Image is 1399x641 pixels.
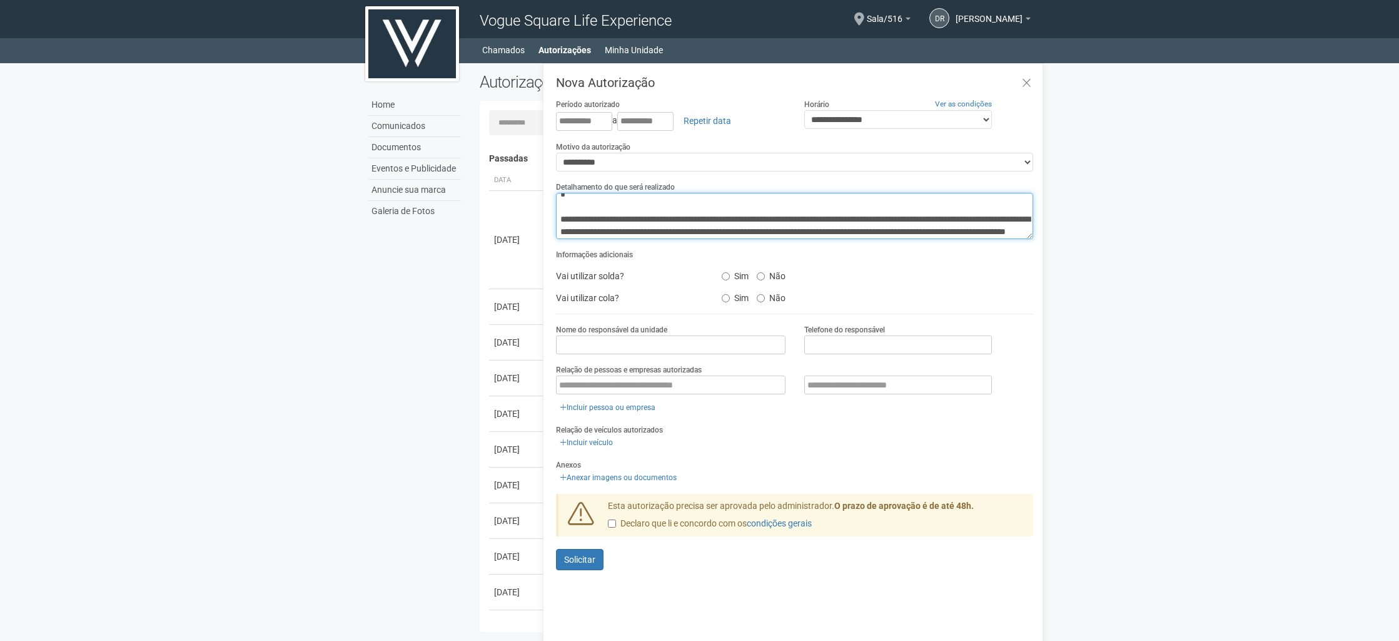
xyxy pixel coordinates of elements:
[556,99,620,110] label: Período autorizado
[598,500,1034,536] div: Esta autorização precisa ser aprovada pelo administrador.
[834,501,974,511] strong: O prazo de aprovação é de até 48h.
[804,99,829,110] label: Horário
[722,267,749,282] label: Sim
[722,272,730,280] input: Sim
[929,8,949,28] a: DR
[605,41,663,59] a: Minha Unidade
[556,249,633,260] label: Informações adicionais
[368,180,461,201] a: Anuncie sua marca
[494,550,540,563] div: [DATE]
[494,479,540,491] div: [DATE]
[494,372,540,384] div: [DATE]
[722,289,749,304] label: Sim
[935,100,992,108] a: Ver as condições
[556,364,702,376] label: Relação de pessoas e empresas autorizadas
[368,95,461,116] a: Home
[747,518,812,528] a: condições gerais
[556,424,663,436] label: Relação de veículos autorizados
[538,41,591,59] a: Autorizações
[757,294,765,302] input: Não
[368,201,461,222] a: Galeria de Fotos
[494,515,540,527] div: [DATE]
[867,2,902,24] span: Sala/516
[556,141,630,153] label: Motivo da autorização
[757,272,765,280] input: Não
[956,2,1023,24] span: Denise Ribeiro Pessoa
[556,471,680,485] a: Anexar imagens ou documentos
[368,116,461,137] a: Comunicados
[757,267,785,282] label: Não
[494,408,540,420] div: [DATE]
[489,154,1025,163] h4: Passadas
[494,233,540,246] div: [DATE]
[757,289,785,304] label: Não
[482,41,525,59] a: Chamados
[956,16,1031,26] a: [PERSON_NAME]
[556,549,604,570] button: Solicitar
[556,436,617,449] a: Incluir veículo
[494,300,540,313] div: [DATE]
[494,443,540,456] div: [DATE]
[675,110,739,131] a: Repetir data
[804,324,885,336] label: Telefone do responsável
[556,324,667,336] label: Nome do responsável da unidade
[547,289,712,307] div: Vai utilizar cola?
[556,110,785,131] div: a
[480,12,672,29] span: Vogue Square Life Experience
[722,294,730,302] input: Sim
[368,137,461,158] a: Documentos
[556,401,659,414] a: Incluir pessoa ou empresa
[368,158,461,180] a: Eventos e Publicidade
[556,182,675,193] label: Detalhamento do que será realizado
[494,622,540,634] div: [DATE]
[494,336,540,349] div: [DATE]
[608,518,812,530] label: Declaro que li e concordo com os
[365,6,459,81] img: logo.jpg
[556,459,581,471] label: Anexos
[608,520,616,528] input: Declaro que li e concordo com oscondições gerais
[564,555,595,565] span: Solicitar
[556,76,1033,89] h3: Nova Autorização
[489,170,545,191] th: Data
[494,586,540,598] div: [DATE]
[480,73,747,91] h2: Autorizações
[867,16,911,26] a: Sala/516
[547,267,712,285] div: Vai utilizar solda?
